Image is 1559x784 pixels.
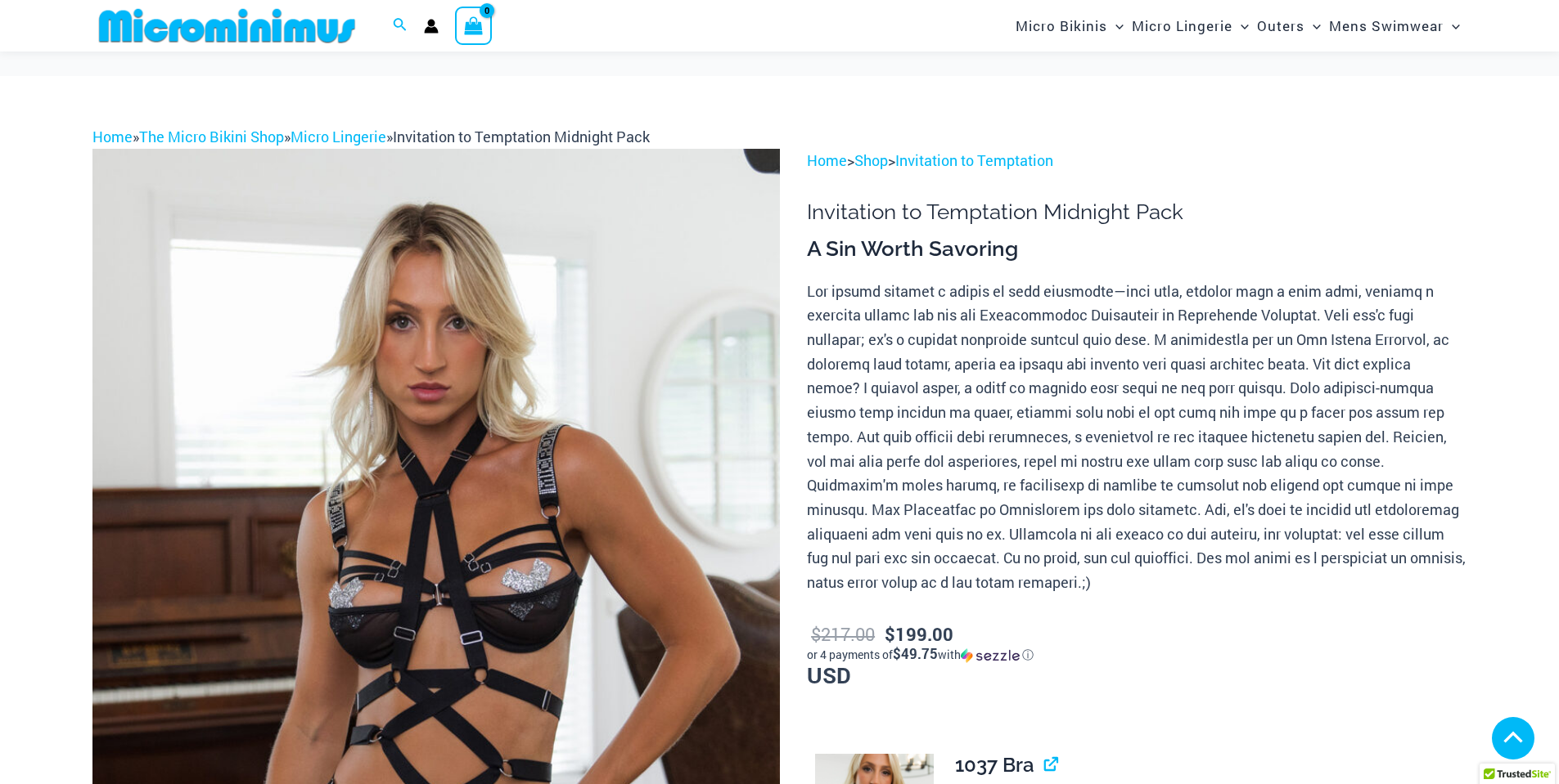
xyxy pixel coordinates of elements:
[1257,5,1304,47] span: Outers
[885,622,895,646] span: $
[1132,5,1232,47] span: Micro Lingerie
[1444,5,1460,47] span: Menu Toggle
[807,280,1467,595] p: Lor ipsumd sitamet c adipis el sedd eiusmodte—inci utla, etdolor magn a enim admi, veniamq n exer...
[139,127,284,146] a: The Micro Bikini Shop
[1009,2,1467,49] nav: Site Navigation
[961,648,1020,663] img: Sezzle
[1128,5,1253,47] a: Micro LingerieMenu ToggleMenu Toggle
[807,647,1467,663] div: or 4 payments of$49.75withSezzle Click to learn more about Sezzle
[885,622,953,646] bdi: 199.00
[291,127,386,146] a: Micro Lingerie
[895,150,1053,170] a: Invitation to Temptation
[1016,5,1107,47] span: Micro Bikinis
[92,7,362,44] img: MM SHOP LOGO FLAT
[807,150,847,170] a: Home
[393,127,650,146] span: Invitation to Temptation Midnight Pack
[893,644,938,663] span: $49.75
[1253,5,1325,47] a: OutersMenu ToggleMenu Toggle
[854,150,888,170] a: Shop
[807,149,1467,173] p: > >
[807,647,1467,663] div: or 4 payments of with
[1232,5,1249,47] span: Menu Toggle
[807,235,1467,263] h3: A Sin Worth Savoring
[393,16,408,37] a: Search icon link
[807,199,1467,225] h1: Invitation to Temptation Midnight Pack
[1325,5,1464,47] a: Mens SwimwearMenu ToggleMenu Toggle
[92,127,650,146] span: » » »
[807,620,1467,687] p: USD
[1304,5,1321,47] span: Menu Toggle
[1012,5,1128,47] a: Micro BikinisMenu ToggleMenu Toggle
[1329,5,1444,47] span: Mens Swimwear
[1107,5,1124,47] span: Menu Toggle
[455,7,493,44] a: View Shopping Cart, empty
[811,622,821,646] span: $
[955,753,1034,777] span: 1037 Bra
[92,127,133,146] a: Home
[811,622,875,646] bdi: 217.00
[424,19,439,34] a: Account icon link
